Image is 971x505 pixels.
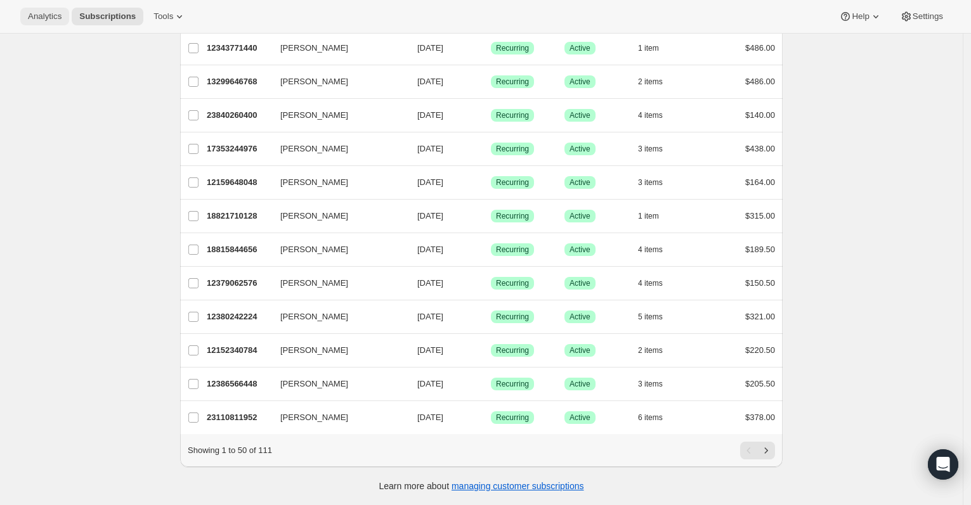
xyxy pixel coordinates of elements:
[745,77,775,86] span: $486.00
[638,409,677,426] button: 6 items
[745,43,775,53] span: $486.00
[570,211,590,221] span: Active
[496,245,529,255] span: Recurring
[207,344,270,357] p: 12152340784
[207,409,775,426] div: 23110811952[PERSON_NAME][DATE]SuccessRecurringSuccessActive6 items$378.00
[913,11,943,22] span: Settings
[207,274,775,292] div: 12379062576[PERSON_NAME][DATE]SuccessRecurringSuccessActive4 items$150.50
[273,172,400,193] button: [PERSON_NAME]
[496,144,529,154] span: Recurring
[280,176,348,189] span: [PERSON_NAME]
[207,73,775,91] div: 13299646768[PERSON_NAME][DATE]SuccessRecurringSuccessActive2 items$486.00
[273,139,400,159] button: [PERSON_NAME]
[417,110,443,120] span: [DATE]
[745,312,775,321] span: $321.00
[207,109,270,122] p: 23840260400
[207,378,270,390] p: 12386566448
[638,43,659,53] span: 1 item
[638,207,673,225] button: 1 item
[638,241,677,259] button: 4 items
[638,77,663,87] span: 2 items
[496,43,529,53] span: Recurring
[207,342,775,359] div: 12152340784[PERSON_NAME][DATE]SuccessRecurringSuccessActive2 items$220.50
[745,110,775,120] span: $140.00
[570,77,590,87] span: Active
[570,177,590,188] span: Active
[280,42,348,54] span: [PERSON_NAME]
[28,11,62,22] span: Analytics
[740,442,775,459] nav: Pagination
[496,312,529,322] span: Recurring
[638,174,677,191] button: 3 items
[570,345,590,355] span: Active
[638,379,663,389] span: 3 items
[273,374,400,394] button: [PERSON_NAME]
[207,106,775,124] div: 23840260400[PERSON_NAME][DATE]SuccessRecurringSuccessActive4 items$140.00
[273,407,400,428] button: [PERSON_NAME]
[280,310,348,323] span: [PERSON_NAME]
[745,211,775,221] span: $315.00
[745,345,775,355] span: $220.50
[417,211,443,221] span: [DATE]
[638,342,677,359] button: 2 items
[928,449,958,480] div: Open Intercom Messenger
[280,210,348,222] span: [PERSON_NAME]
[892,8,951,25] button: Settings
[638,345,663,355] span: 2 items
[638,245,663,255] span: 4 items
[831,8,889,25] button: Help
[852,11,869,22] span: Help
[273,273,400,293] button: [PERSON_NAME]
[638,211,659,221] span: 1 item
[72,8,143,25] button: Subscriptions
[273,206,400,226] button: [PERSON_NAME]
[570,110,590,120] span: Active
[638,110,663,120] span: 4 items
[638,140,677,158] button: 3 items
[745,177,775,187] span: $164.00
[745,379,775,388] span: $205.50
[496,412,529,423] span: Recurring
[417,379,443,388] span: [DATE]
[570,312,590,322] span: Active
[273,307,400,327] button: [PERSON_NAME]
[207,241,775,259] div: 18815844656[PERSON_NAME][DATE]SuccessRecurringSuccessActive4 items$189.50
[417,245,443,254] span: [DATE]
[20,8,69,25] button: Analytics
[496,177,529,188] span: Recurring
[745,412,775,422] span: $378.00
[207,176,270,189] p: 12159648048
[207,411,270,424] p: 23110811952
[280,411,348,424] span: [PERSON_NAME]
[379,480,584,492] p: Learn more about
[496,77,529,87] span: Recurring
[417,77,443,86] span: [DATE]
[570,278,590,288] span: Active
[417,412,443,422] span: [DATE]
[638,144,663,154] span: 3 items
[280,109,348,122] span: [PERSON_NAME]
[417,144,443,153] span: [DATE]
[207,75,270,88] p: 13299646768
[273,105,400,125] button: [PERSON_NAME]
[452,481,584,491] a: managing customer subscriptions
[417,345,443,355] span: [DATE]
[745,245,775,254] span: $189.50
[280,75,348,88] span: [PERSON_NAME]
[570,43,590,53] span: Active
[757,442,775,459] button: Next
[207,39,775,57] div: 12343771440[PERSON_NAME][DATE]SuccessRecurringSuccessActive1 item$486.00
[207,375,775,393] div: 12386566448[PERSON_NAME][DATE]SuccessRecurringSuccessActive3 items$205.50
[280,243,348,256] span: [PERSON_NAME]
[570,412,590,423] span: Active
[638,312,663,322] span: 5 items
[273,340,400,361] button: [PERSON_NAME]
[207,140,775,158] div: 17353244976[PERSON_NAME][DATE]SuccessRecurringSuccessActive3 items$438.00
[207,308,775,326] div: 12380242224[PERSON_NAME][DATE]SuccessRecurringSuccessActive5 items$321.00
[280,277,348,290] span: [PERSON_NAME]
[79,11,136,22] span: Subscriptions
[417,43,443,53] span: [DATE]
[638,375,677,393] button: 3 items
[638,308,677,326] button: 5 items
[153,11,173,22] span: Tools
